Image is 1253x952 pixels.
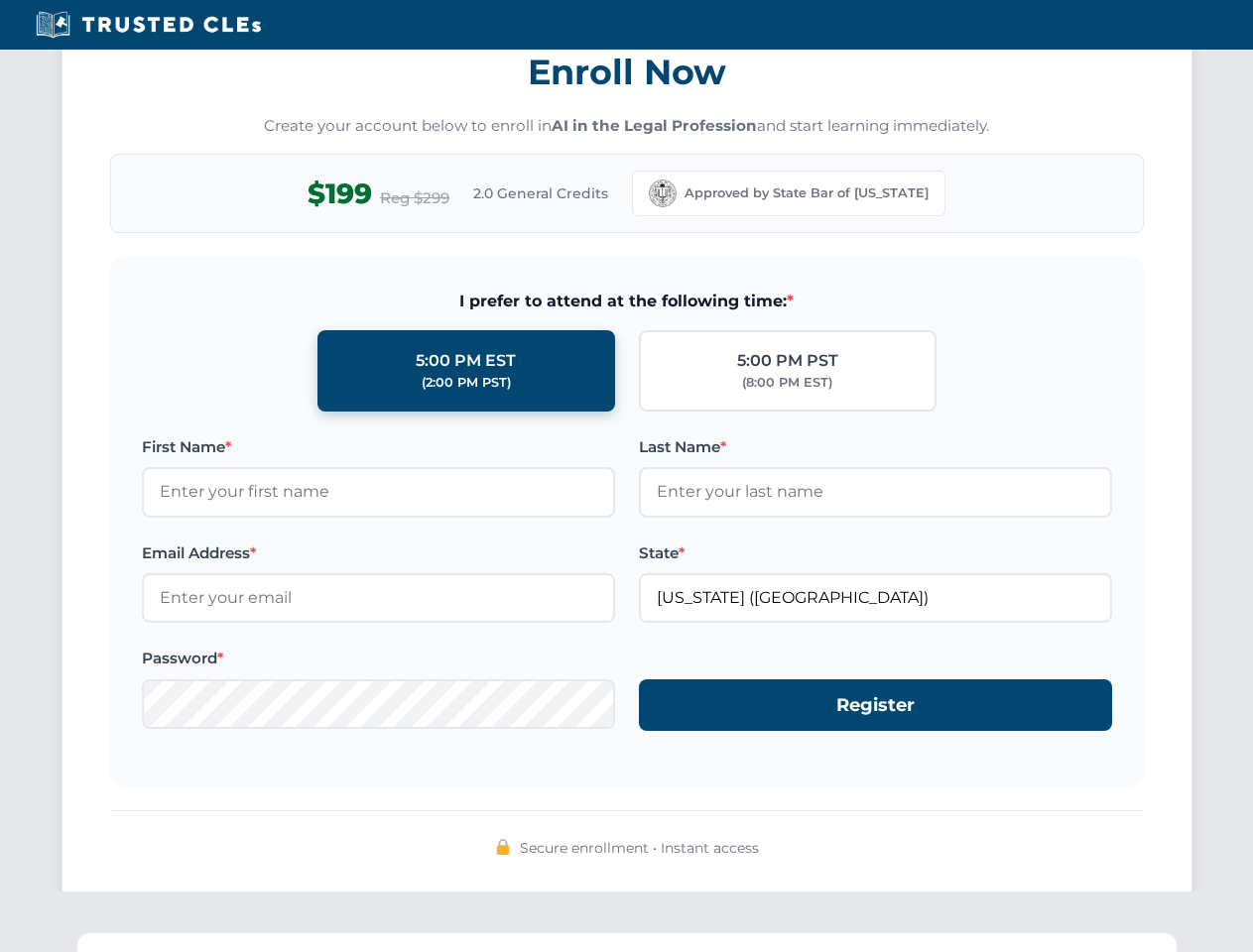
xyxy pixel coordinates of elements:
[737,348,838,374] div: 5:00 PM PST
[142,289,1112,314] span: I prefer to attend at the following time:
[308,172,372,216] span: $199
[639,435,1112,459] label: Last Name
[520,837,759,859] span: Secure enrollment • Instant access
[142,541,615,565] label: Email Address
[742,373,832,393] div: (8:00 PM EST)
[422,373,511,393] div: (2:00 PM PST)
[142,467,615,517] input: Enter your first name
[473,182,608,204] span: 2.0 General Credits
[649,179,677,207] img: California Bar
[495,839,511,855] img: 🔒
[639,541,1112,565] label: State
[639,573,1112,623] input: California (CA)
[142,435,615,459] label: First Name
[639,467,1112,517] input: Enter your last name
[110,41,1144,103] h3: Enroll Now
[142,647,615,670] label: Password
[639,679,1112,732] button: Register
[416,348,516,374] div: 5:00 PM EST
[30,10,267,40] img: Trusted CLEs
[110,115,1144,138] p: Create your account below to enroll in and start learning immediately.
[380,186,449,210] span: Reg $299
[685,183,929,203] span: Approved by State Bar of [US_STATE]
[142,573,615,623] input: Enter your email
[552,116,757,135] strong: AI in the Legal Profession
